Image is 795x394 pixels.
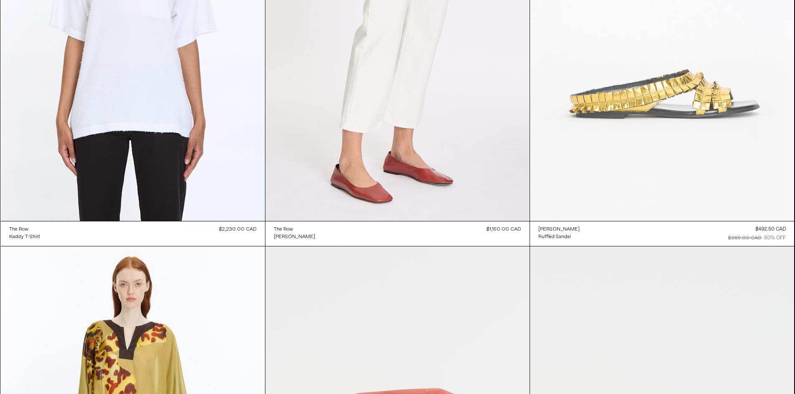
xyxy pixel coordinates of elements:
div: [PERSON_NAME] [274,233,315,241]
div: $2,230.00 CAD [219,226,257,233]
div: $492.50 CAD [755,226,786,233]
div: 50% OFF [764,234,786,242]
a: [PERSON_NAME] [274,233,315,241]
a: Ruffled Sandal [538,233,580,241]
a: The Row [274,226,315,233]
div: The Row [274,226,293,233]
div: $1,150.00 CAD [487,226,521,233]
div: Ruffled Sandal [538,233,571,241]
a: The Row [9,226,40,233]
div: The Row [9,226,28,233]
div: Kaddy T-Shirt [9,233,40,241]
a: Kaddy T-Shirt [9,233,40,241]
div: $985.00 CAD [728,234,762,242]
a: [PERSON_NAME] [538,226,580,233]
